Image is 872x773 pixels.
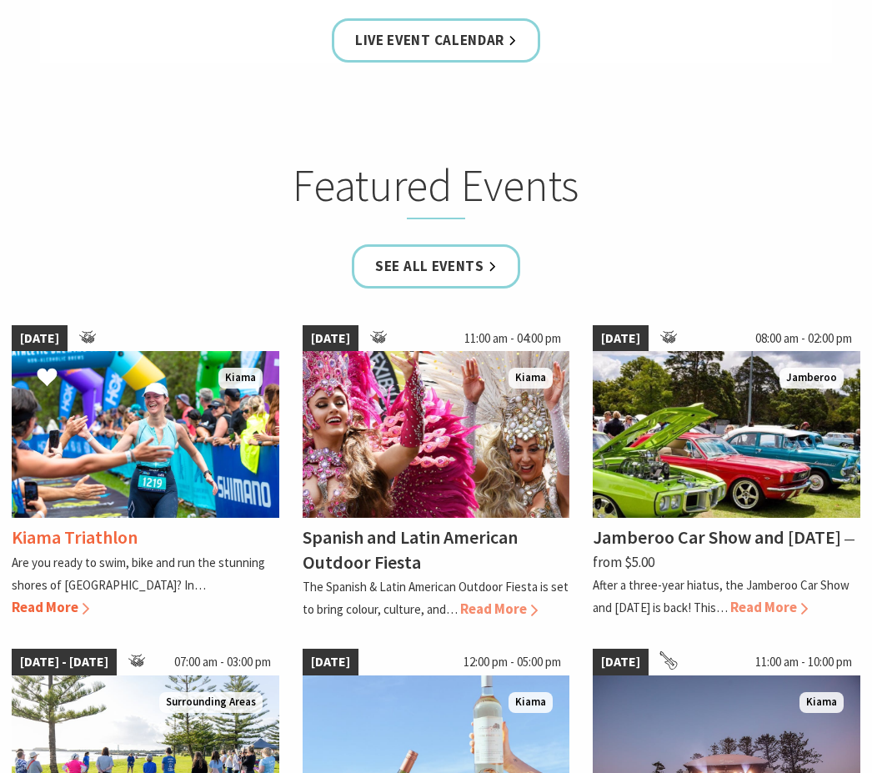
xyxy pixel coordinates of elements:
img: Dancers in jewelled pink and silver costumes with feathers, holding their hands up while smiling [303,351,570,518]
img: kiamatriathlon [12,351,279,518]
a: [DATE] 08:00 am - 02:00 pm Jamberoo Car Show Jamberoo Jamberoo Car Show and [DATE] ⁠— from $5.00 ... [593,325,860,620]
h2: Featured Events [152,158,719,218]
span: Kiama [218,368,263,389]
span: ⁠— from $5.00 [593,530,855,570]
button: Click to Favourite Kiama Triathlon [20,350,74,407]
h4: Jamberoo Car Show and [DATE] [593,525,841,549]
span: [DATE] [593,325,649,352]
span: Kiama [509,368,553,389]
span: 08:00 am - 02:00 pm [747,325,860,352]
span: [DATE] [303,325,358,352]
span: Kiama [799,692,844,713]
span: 11:00 am - 10:00 pm [747,649,860,675]
span: Read More [12,598,89,616]
a: Live Event Calendar [332,18,540,63]
img: Jamberoo Car Show [593,351,860,518]
span: Read More [730,598,808,616]
p: The Spanish & Latin American Outdoor Fiesta is set to bring colour, culture, and… [303,579,569,617]
a: [DATE] 11:00 am - 04:00 pm Dancers in jewelled pink and silver costumes with feathers, holding th... [303,325,570,620]
p: After a three-year hiatus, the Jamberoo Car Show and [DATE] is back! This… [593,577,849,615]
span: 07:00 am - 03:00 pm [166,649,279,675]
span: [DATE] - [DATE] [12,649,117,675]
span: [DATE] [593,649,649,675]
a: [DATE] kiamatriathlon Kiama Kiama Triathlon Are you ready to swim, bike and run the stunning shor... [12,325,279,620]
span: 11:00 am - 04:00 pm [456,325,569,352]
p: Are you ready to swim, bike and run the stunning shores of [GEOGRAPHIC_DATA]? In… [12,555,265,593]
a: See all Events [352,244,520,289]
span: Jamberoo [779,368,844,389]
h4: Spanish and Latin American Outdoor Fiesta [303,525,518,573]
span: [DATE] [12,325,68,352]
span: 12:00 pm - 05:00 pm [455,649,569,675]
span: Read More [460,600,538,618]
h4: Kiama Triathlon [12,525,138,549]
span: Surrounding Areas [159,692,263,713]
span: Kiama [509,692,553,713]
span: [DATE] [303,649,358,675]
